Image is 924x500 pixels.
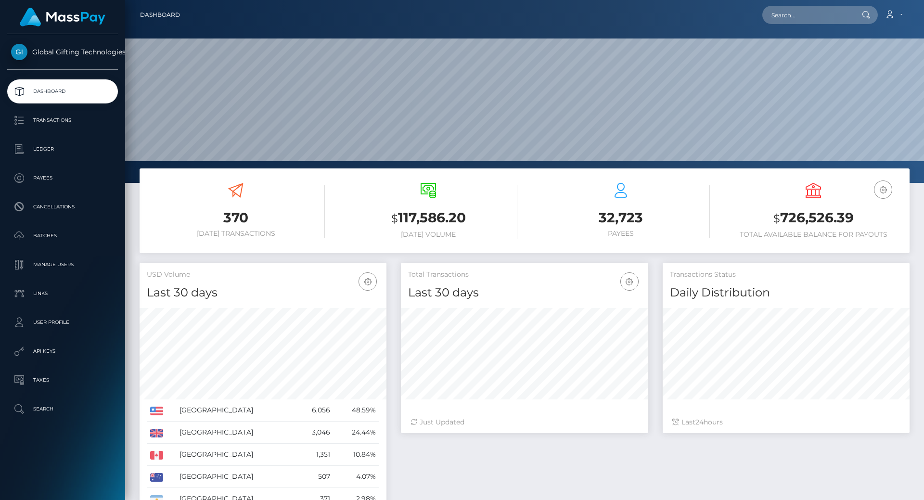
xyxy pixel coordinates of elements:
[334,422,380,444] td: 24.44%
[147,208,325,227] h3: 370
[176,422,296,444] td: [GEOGRAPHIC_DATA]
[672,417,900,427] div: Last hours
[147,284,379,301] h4: Last 30 days
[11,373,114,387] p: Taxes
[7,253,118,277] a: Manage Users
[7,368,118,392] a: Taxes
[695,418,704,426] span: 24
[11,286,114,301] p: Links
[391,212,398,225] small: $
[11,142,114,156] p: Ledger
[150,473,163,482] img: AU.png
[11,84,114,99] p: Dashboard
[150,451,163,460] img: CA.png
[11,171,114,185] p: Payees
[20,8,105,26] img: MassPay Logo
[334,444,380,466] td: 10.84%
[296,399,334,422] td: 6,056
[11,229,114,243] p: Batches
[11,257,114,272] p: Manage Users
[334,399,380,422] td: 48.59%
[7,310,118,334] a: User Profile
[296,422,334,444] td: 3,046
[11,200,114,214] p: Cancellations
[176,466,296,488] td: [GEOGRAPHIC_DATA]
[762,6,853,24] input: Search...
[7,166,118,190] a: Payees
[408,284,641,301] h4: Last 30 days
[670,284,902,301] h4: Daily Distribution
[532,208,710,227] h3: 32,723
[724,208,902,228] h3: 726,526.39
[411,417,638,427] div: Just Updated
[176,444,296,466] td: [GEOGRAPHIC_DATA]
[147,230,325,238] h6: [DATE] Transactions
[773,212,780,225] small: $
[7,339,118,363] a: API Keys
[7,137,118,161] a: Ledger
[11,402,114,416] p: Search
[7,108,118,132] a: Transactions
[7,48,118,56] span: Global Gifting Technologies Inc
[11,344,114,359] p: API Keys
[339,231,517,239] h6: [DATE] Volume
[334,466,380,488] td: 4.07%
[296,444,334,466] td: 1,351
[532,230,710,238] h6: Payees
[11,315,114,330] p: User Profile
[7,397,118,421] a: Search
[339,208,517,228] h3: 117,586.20
[296,466,334,488] td: 507
[724,231,902,239] h6: Total Available Balance for Payouts
[176,399,296,422] td: [GEOGRAPHIC_DATA]
[670,270,902,280] h5: Transactions Status
[11,113,114,128] p: Transactions
[11,44,27,60] img: Global Gifting Technologies Inc
[140,5,180,25] a: Dashboard
[7,195,118,219] a: Cancellations
[7,224,118,248] a: Batches
[408,270,641,280] h5: Total Transactions
[7,282,118,306] a: Links
[150,429,163,437] img: GB.png
[150,407,163,415] img: US.png
[147,270,379,280] h5: USD Volume
[7,79,118,103] a: Dashboard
